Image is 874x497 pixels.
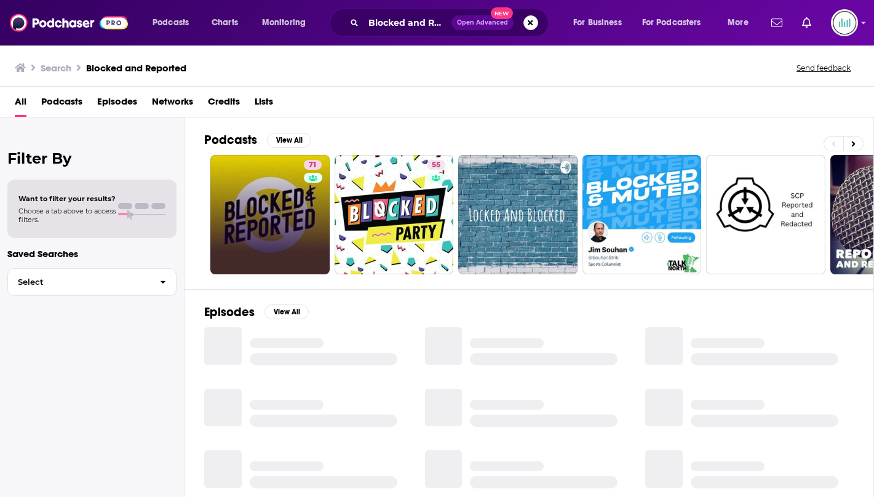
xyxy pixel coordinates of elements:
[253,13,322,33] button: open menu
[457,20,508,26] span: Open Advanced
[491,7,513,19] span: New
[152,92,193,117] a: Networks
[267,133,311,148] button: View All
[210,155,330,274] a: 71
[212,14,238,31] span: Charts
[304,160,322,170] a: 71
[86,62,186,74] h3: Blocked and Reported
[8,278,150,286] span: Select
[7,248,177,260] p: Saved Searches
[144,13,205,33] button: open menu
[7,268,177,296] button: Select
[204,132,257,148] h2: Podcasts
[364,13,451,33] input: Search podcasts, credits, & more...
[797,12,816,33] a: Show notifications dropdown
[97,92,137,117] a: Episodes
[831,9,858,36] button: Show profile menu
[309,159,317,172] span: 71
[204,304,309,320] a: EpisodesView All
[204,304,255,320] h2: Episodes
[766,12,787,33] a: Show notifications dropdown
[204,132,311,148] a: PodcastsView All
[262,14,306,31] span: Monitoring
[719,13,764,33] button: open menu
[432,159,440,172] span: 55
[642,14,701,31] span: For Podcasters
[831,9,858,36] span: Logged in as podglomerate
[41,62,71,74] h3: Search
[255,92,273,117] a: Lists
[634,13,719,33] button: open menu
[41,92,82,117] a: Podcasts
[204,13,245,33] a: Charts
[153,14,189,31] span: Podcasts
[341,9,560,37] div: Search podcasts, credits, & more...
[573,14,622,31] span: For Business
[10,11,128,34] img: Podchaser - Follow, Share and Rate Podcasts
[264,304,309,319] button: View All
[18,194,116,203] span: Want to filter your results?
[15,92,26,117] a: All
[427,160,445,170] a: 55
[7,149,177,167] h2: Filter By
[565,13,637,33] button: open menu
[451,15,514,30] button: Open AdvancedNew
[793,63,854,73] button: Send feedback
[831,9,858,36] img: User Profile
[208,92,240,117] a: Credits
[18,207,116,224] span: Choose a tab above to access filters.
[335,155,454,274] a: 55
[728,14,749,31] span: More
